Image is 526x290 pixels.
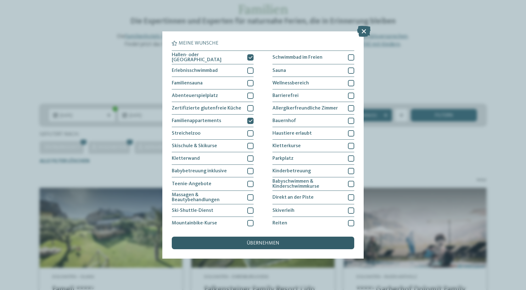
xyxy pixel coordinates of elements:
span: Skischule & Skikurse [172,143,217,148]
span: Schwimmbad im Freien [272,55,322,60]
span: Ski-Shuttle-Dienst [172,208,213,213]
span: Kletterwand [172,156,200,161]
span: Erlebnisschwimmbad [172,68,218,73]
span: Teenie-Angebote [172,181,211,186]
span: Haustiere erlaubt [272,131,312,136]
span: Kletterkurse [272,143,301,148]
span: Skiverleih [272,208,294,213]
span: Streichelzoo [172,131,200,136]
span: Sauna [272,68,286,73]
span: Allergikerfreundliche Zimmer [272,106,338,111]
span: Direkt an der Piste [272,195,314,200]
span: Familienappartements [172,118,221,123]
span: Babyschwimmen & Kinderschwimmkurse [272,179,343,189]
span: Abenteuerspielplatz [172,93,218,98]
span: Kinderbetreuung [272,169,311,174]
span: übernehmen [247,241,279,246]
span: Babybetreuung inklusive [172,169,227,174]
span: Meine Wünsche [179,41,218,46]
span: Mountainbike-Kurse [172,221,217,226]
span: Reiten [272,221,287,226]
span: Familiensauna [172,81,203,86]
span: Barrierefrei [272,93,299,98]
span: Wellnessbereich [272,81,309,86]
span: Hallen- oder [GEOGRAPHIC_DATA] [172,52,243,62]
span: Massagen & Beautybehandlungen [172,192,243,202]
span: Zertifizierte glutenfreie Küche [172,106,241,111]
span: Bauernhof [272,118,296,123]
span: Parkplatz [272,156,294,161]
